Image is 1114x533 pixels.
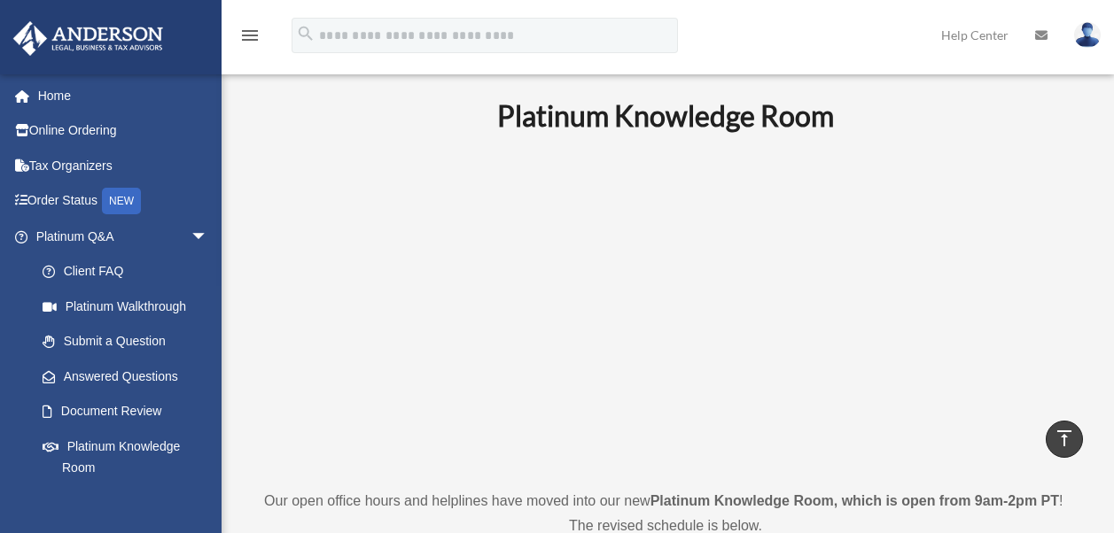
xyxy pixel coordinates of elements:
[191,219,226,255] span: arrow_drop_down
[12,183,235,220] a: Order StatusNEW
[1046,421,1083,458] a: vertical_align_top
[25,359,235,394] a: Answered Questions
[296,24,316,43] i: search
[12,219,235,254] a: Platinum Q&Aarrow_drop_down
[12,113,235,149] a: Online Ordering
[497,98,834,133] b: Platinum Knowledge Room
[400,157,931,456] iframe: 231110_Toby_KnowledgeRoom
[102,188,141,214] div: NEW
[25,324,235,359] a: Submit a Question
[239,31,261,46] a: menu
[25,254,235,290] a: Client FAQ
[12,148,235,183] a: Tax Organizers
[650,493,1059,508] strong: Platinum Knowledge Room, which is open from 9am-2pm PT
[25,429,226,485] a: Platinum Knowledge Room
[1054,428,1075,449] i: vertical_align_top
[239,25,261,46] i: menu
[12,78,235,113] a: Home
[25,289,235,324] a: Platinum Walkthrough
[1074,22,1101,48] img: User Pic
[8,21,168,56] img: Anderson Advisors Platinum Portal
[25,394,235,429] a: Document Review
